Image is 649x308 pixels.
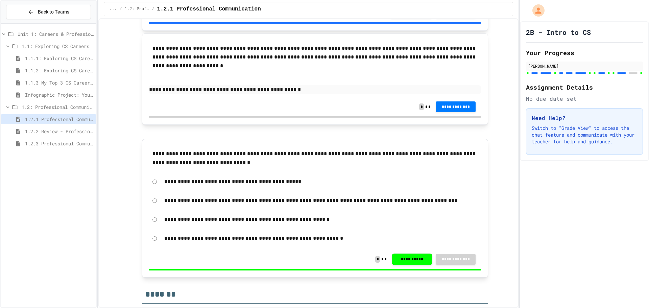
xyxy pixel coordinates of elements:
[25,67,94,74] span: 1.1.2: Exploring CS Careers - Review
[18,30,94,38] span: Unit 1: Careers & Professionalism
[25,91,94,98] span: Infographic Project: Your favorite CS
[22,43,94,50] span: 1.1: Exploring CS Careers
[526,48,643,57] h2: Your Progress
[25,140,94,147] span: 1.2.3 Professional Communication Challenge
[38,8,69,16] span: Back to Teams
[157,5,261,13] span: 1.2.1 Professional Communication
[25,79,94,86] span: 1.1.3 My Top 3 CS Careers!
[152,6,154,12] span: /
[532,114,637,122] h3: Need Help?
[525,3,546,18] div: My Account
[526,95,643,103] div: No due date set
[532,125,637,145] p: Switch to "Grade View" to access the chat feature and communicate with your teacher for help and ...
[25,116,94,123] span: 1.2.1 Professional Communication
[25,128,94,135] span: 1.2.2 Review - Professional Communication
[110,6,117,12] span: ...
[526,82,643,92] h2: Assignment Details
[25,55,94,62] span: 1.1.1: Exploring CS Careers
[6,5,91,19] button: Back to Teams
[528,63,641,69] div: [PERSON_NAME]
[125,6,149,12] span: 1.2: Professional Communication
[526,27,591,37] h1: 2B - Intro to CS
[22,103,94,111] span: 1.2: Professional Communication
[119,6,122,12] span: /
